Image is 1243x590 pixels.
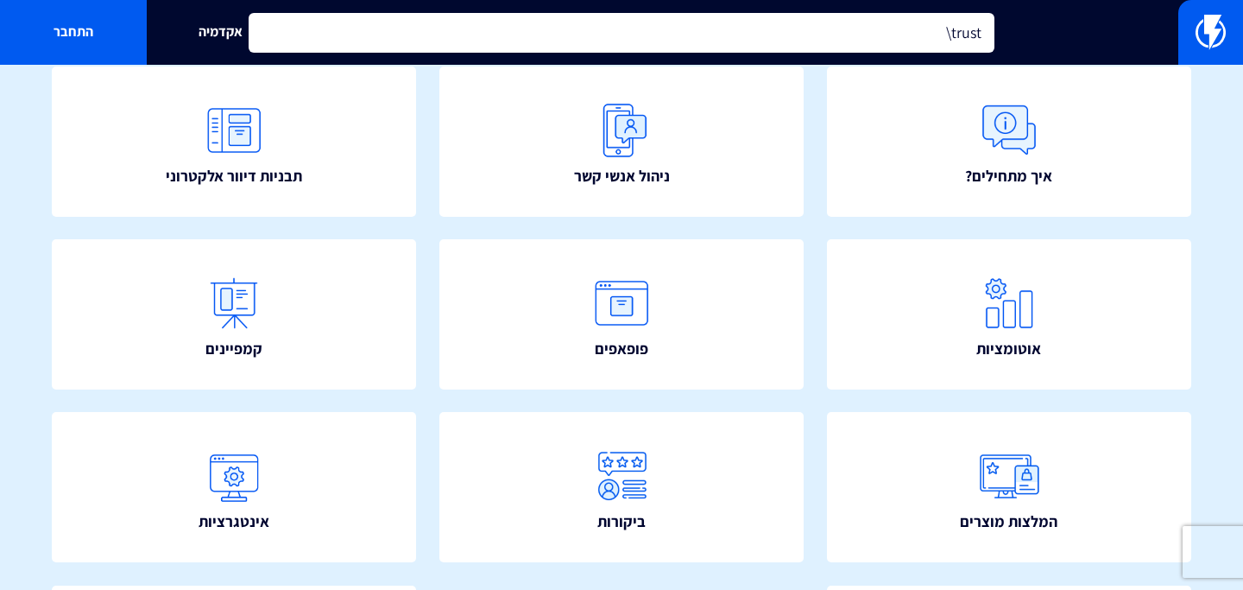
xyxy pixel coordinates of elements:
[595,338,648,360] span: פופאפים
[574,165,670,187] span: ניהול אנשי קשר
[439,67,804,217] a: ניהול אנשי קשר
[52,67,416,217] a: תבניות דיוור אלקטרוני
[827,412,1191,562] a: המלצות מוצרים
[205,338,262,360] span: קמפיינים
[439,239,804,390] a: פופאפים
[166,165,302,187] span: תבניות דיוור אלקטרוני
[249,13,994,53] input: חיפוש מהיר...
[199,511,269,533] span: אינטגרציות
[965,165,1052,187] span: איך מתחילים?
[827,67,1191,217] a: איך מתחילים?
[960,511,1057,533] span: המלצות מוצרים
[976,338,1041,360] span: אוטומציות
[827,239,1191,390] a: אוטומציות
[52,412,416,562] a: אינטגרציות
[52,239,416,390] a: קמפיינים
[439,412,804,562] a: ביקורות
[597,511,646,533] span: ביקורות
